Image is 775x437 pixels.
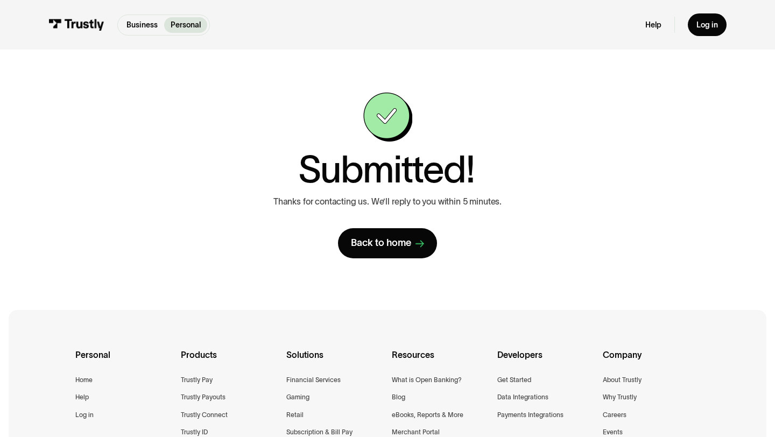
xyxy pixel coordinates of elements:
[75,348,172,375] div: Personal
[645,20,661,30] a: Help
[603,348,700,375] div: Company
[497,375,531,386] a: Get Started
[286,410,304,421] a: Retail
[603,410,626,421] a: Careers
[392,348,489,375] div: Resources
[696,20,718,30] div: Log in
[603,392,637,403] a: Why Trustly
[171,19,201,31] p: Personal
[603,375,642,386] a: About Trustly
[75,375,93,386] a: Home
[75,410,94,421] a: Log in
[75,392,89,403] a: Help
[181,375,213,386] a: Trustly Pay
[392,375,462,386] a: What is Open Banking?
[338,228,437,258] a: Back to home
[273,196,502,207] p: Thanks for contacting us. We’ll reply to you within 5 minutes.
[497,392,548,403] a: Data Integrations
[126,19,158,31] p: Business
[286,348,383,375] div: Solutions
[688,13,727,36] a: Log in
[497,348,594,375] div: Developers
[181,392,226,403] a: Trustly Payouts
[48,19,104,31] img: Trustly Logo
[497,410,563,421] a: Payments Integrations
[298,150,474,188] h1: Submitted!
[164,17,207,33] a: Personal
[392,392,405,403] a: Blog
[181,348,278,375] div: Products
[181,410,228,421] a: Trustly Connect
[351,237,411,249] div: Back to home
[392,410,463,421] a: eBooks, Reports & More
[120,17,164,33] a: Business
[286,392,309,403] a: Gaming
[286,375,341,386] a: Financial Services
